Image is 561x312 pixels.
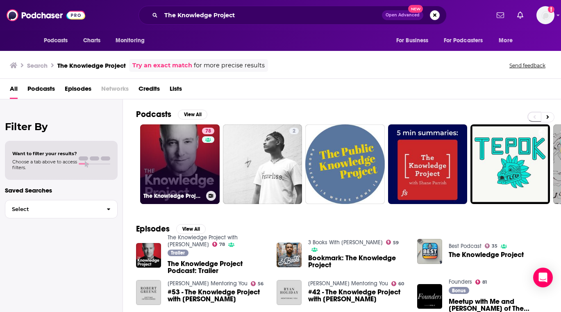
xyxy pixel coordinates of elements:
span: For Podcasters [444,35,483,46]
img: The Knowledge Project Podcast: Trailer [136,243,161,268]
a: 2 [289,128,299,134]
span: Trailer [171,250,185,255]
button: Send feedback [507,62,548,69]
span: Monitoring [116,35,145,46]
span: Select [5,206,100,212]
button: View All [178,110,207,119]
button: open menu [391,33,439,48]
span: 60 [398,282,404,286]
input: Search podcasts, credits, & more... [161,9,382,22]
a: Bookmark: The Knowledge Project [308,255,407,268]
span: Choose a tab above to access filters. [12,159,77,170]
a: EpisodesView All [136,224,206,234]
span: #53 - The Knowledge Project with [PERSON_NAME] [168,289,267,303]
button: open menu [493,33,523,48]
a: 35 [485,243,498,248]
a: 56 [251,281,264,286]
img: #42 - The Knowledge Project with Shane Parrish [277,280,302,305]
a: Try an exact match [132,61,192,70]
a: 81 [475,280,487,284]
span: For Business [396,35,429,46]
button: Select [5,200,118,218]
h3: The Knowledge Project [57,62,126,69]
svg: Add a profile image [548,6,554,13]
a: 3 Books With Neil Pasricha [308,239,383,246]
img: #53 - The Knowledge Project with Shane Parrish [136,280,161,305]
a: 2 [223,124,302,204]
h3: The Knowledge Project with [PERSON_NAME] [143,193,203,200]
span: More [499,35,513,46]
a: #53 - The Knowledge Project with Shane Parrish [168,289,267,303]
span: 78 [219,243,225,246]
span: 2 [293,127,295,135]
span: 81 [482,280,487,284]
div: Search podcasts, credits, & more... [139,6,447,25]
a: 59 [386,240,399,245]
a: 60 [391,281,404,286]
h3: Search [27,62,48,69]
a: Best Podcast [449,243,482,250]
a: Ryan Holiday Mentoring You [308,280,388,287]
span: Networks [101,82,129,99]
button: Show profile menu [536,6,554,24]
a: Show notifications dropdown [493,8,507,22]
button: open menu [38,33,79,48]
a: Robert Greene Mentoring You [168,280,248,287]
span: 56 [258,282,263,286]
h2: Podcasts [136,109,171,119]
a: Founders [449,278,472,285]
span: 35 [492,244,497,248]
span: 59 [393,241,399,245]
span: Charts [83,35,101,46]
span: for more precise results [194,61,265,70]
span: New [408,5,423,13]
h2: Filter By [5,121,118,133]
span: Episodes [65,82,91,99]
a: PodcastsView All [136,109,207,119]
a: All [10,82,18,99]
span: Bonus [452,288,466,293]
button: Open AdvancedNew [382,10,423,20]
button: View All [176,224,206,234]
button: open menu [110,33,155,48]
a: Credits [139,82,160,99]
img: User Profile [536,6,554,24]
a: The Knowledge Project Podcast: Trailer [168,260,267,274]
span: #42 - The Knowledge Project with [PERSON_NAME] [308,289,407,303]
h2: Episodes [136,224,170,234]
a: Podcasts [27,82,55,99]
a: 78 [212,242,225,247]
p: Saved Searches [5,186,118,194]
a: #42 - The Knowledge Project with Shane Parrish [308,289,407,303]
img: Meetup with Me and Shane Parrish of The Knowledge Project [417,284,442,309]
img: Bookmark: The Knowledge Project [277,243,302,268]
span: Podcasts [44,35,68,46]
span: Meetup with Me and [PERSON_NAME] of The Knowledge Project [449,298,548,312]
span: Open Advanced [386,13,420,17]
a: 78The Knowledge Project with [PERSON_NAME] [140,124,220,204]
a: Charts [78,33,106,48]
a: The Knowledge Project [449,251,524,258]
img: Podchaser - Follow, Share and Rate Podcasts [7,7,85,23]
img: The Knowledge Project [417,239,442,264]
a: The Knowledge Project with Shane Parrish [168,234,238,248]
a: 78 [202,128,214,134]
a: Lists [170,82,182,99]
span: 78 [205,127,211,135]
span: Logged in as hannah.bishop [536,6,554,24]
span: Want to filter your results? [12,151,77,156]
div: Open Intercom Messenger [533,268,553,287]
a: Show notifications dropdown [514,8,527,22]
